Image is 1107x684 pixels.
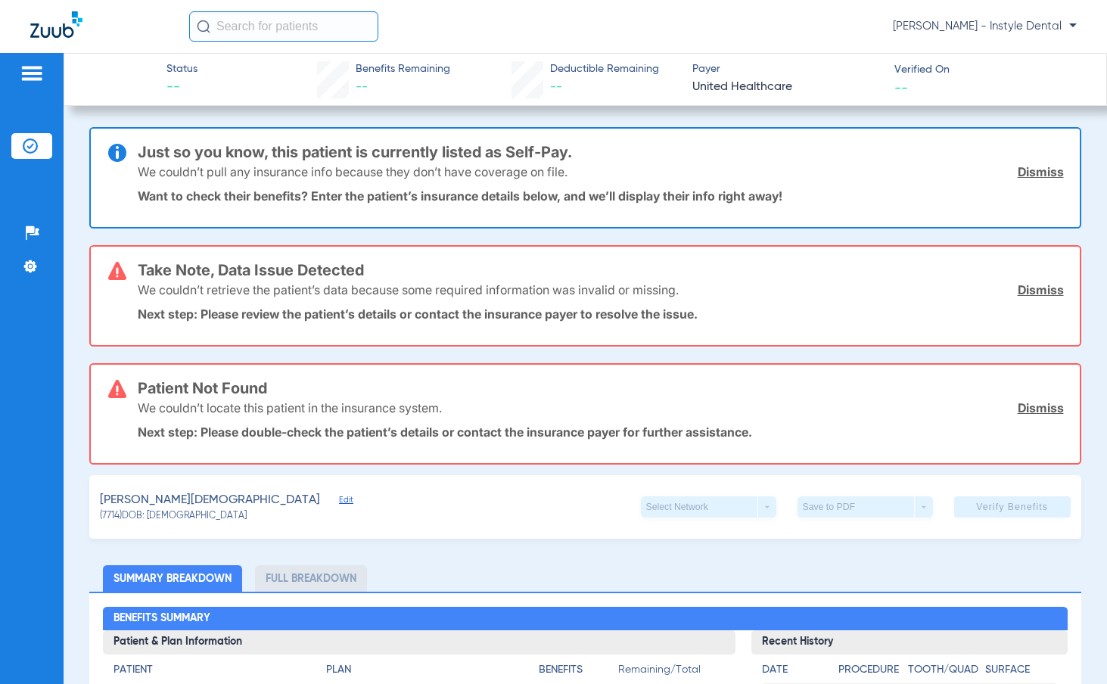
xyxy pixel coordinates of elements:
[189,11,378,42] input: Search for patients
[166,78,197,97] span: --
[103,607,1068,631] h2: Benefits Summary
[138,263,1063,278] h3: Take Note, Data Issue Detected
[908,662,980,678] h4: Tooth/Quad
[1018,164,1064,179] a: Dismiss
[985,662,1057,683] app-breakdown-title: Surface
[762,662,826,683] app-breakdown-title: Date
[692,78,881,97] span: United Healthcare
[751,630,1068,654] h3: Recent History
[103,565,242,592] li: Summary Breakdown
[138,424,1063,440] p: Next step: Please double-check the patient’s details or contact the insurance payer for further a...
[138,306,1063,322] p: Next step: Please review the patient’s details or contact the insurance payer to resolve the issue.
[908,662,980,683] app-breakdown-title: Tooth/Quad
[103,630,735,654] h3: Patient & Plan Information
[100,510,247,524] span: (7714) DOB: [DEMOGRAPHIC_DATA]
[539,662,618,678] h4: Benefits
[197,20,210,33] img: Search Icon
[618,662,725,683] span: Remaining/Total
[356,61,450,77] span: Benefits Remaining
[985,662,1057,678] h4: Surface
[326,662,512,678] h4: Plan
[108,262,126,280] img: error-icon
[138,282,679,297] p: We couldn’t retrieve the patient’s data because some required information was invalid or missing.
[108,380,126,398] img: error-icon
[550,81,562,93] span: --
[838,662,903,678] h4: Procedure
[539,662,618,683] app-breakdown-title: Benefits
[138,400,442,415] p: We couldn’t locate this patient in the insurance system.
[138,381,1063,396] h3: Patient Not Found
[838,662,903,683] app-breakdown-title: Procedure
[100,491,320,510] span: [PERSON_NAME][DEMOGRAPHIC_DATA]
[762,662,826,678] h4: Date
[550,61,659,77] span: Deductible Remaining
[166,61,197,77] span: Status
[1018,282,1064,297] a: Dismiss
[1018,400,1064,415] a: Dismiss
[894,79,908,95] span: --
[138,188,1063,204] p: Want to check their benefits? Enter the patient’s insurance details below, and we’ll display thei...
[108,144,126,162] img: info-icon
[138,164,567,179] p: We couldn’t pull any insurance info because they don’t have coverage on file.
[138,145,1063,160] h3: Just so you know, this patient is currently listed as Self-Pay.
[339,495,353,509] span: Edit
[255,565,367,592] li: Full Breakdown
[692,61,881,77] span: Payer
[113,662,300,678] h4: Patient
[30,11,82,38] img: Zuub Logo
[1031,611,1107,684] iframe: Chat Widget
[893,19,1077,34] span: [PERSON_NAME] - Instyle Dental
[20,64,44,82] img: hamburger-icon
[356,81,368,93] span: --
[894,62,1083,78] span: Verified On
